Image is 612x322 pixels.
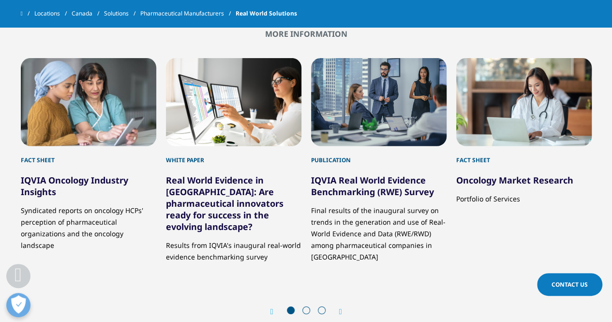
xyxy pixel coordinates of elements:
h2: More Information [21,29,592,39]
div: 1 / 12 [21,58,156,263]
div: Fact Sheet [456,146,592,165]
a: Pharmaceutical Manufacturers [140,5,236,22]
a: Oncology Market Research [456,174,573,186]
div: Publication [311,146,447,165]
div: Fact Sheet [21,146,156,165]
div: Previous slide [270,307,283,316]
a: Solutions [104,5,140,22]
a: IQVIA Real World Evidence Benchmarking (RWE) Survey [311,174,434,198]
a: Real World Evidence in [GEOGRAPHIC_DATA]: Are pharmaceutical innovators ready for success in the ... [166,174,284,232]
a: Locations [34,5,72,22]
div: 2 / 12 [166,58,301,263]
div: White Paper [166,146,301,165]
p: Syndicated reports on oncology HCPs' perception of pharmaceutical organizations and the oncology ... [21,198,156,251]
a: Canada [72,5,104,22]
p: Results from IQVIA's inaugural real-world evidence benchmarking survey [166,232,301,263]
p: Portfolio of Services [456,186,592,205]
p: Final results of the inaugural survey on trends in the generation and use of Real-World Evidence ... [311,198,447,263]
div: 4 / 12 [456,58,592,263]
div: 3 / 12 [311,58,447,263]
div: Next slide [329,307,342,316]
a: Contact Us [537,273,602,296]
span: Contact Us [552,280,588,289]
span: Real World Solutions [236,5,297,22]
a: IQVIA Oncology Industry Insights [21,174,128,198]
button: Open Preferences [6,293,30,317]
